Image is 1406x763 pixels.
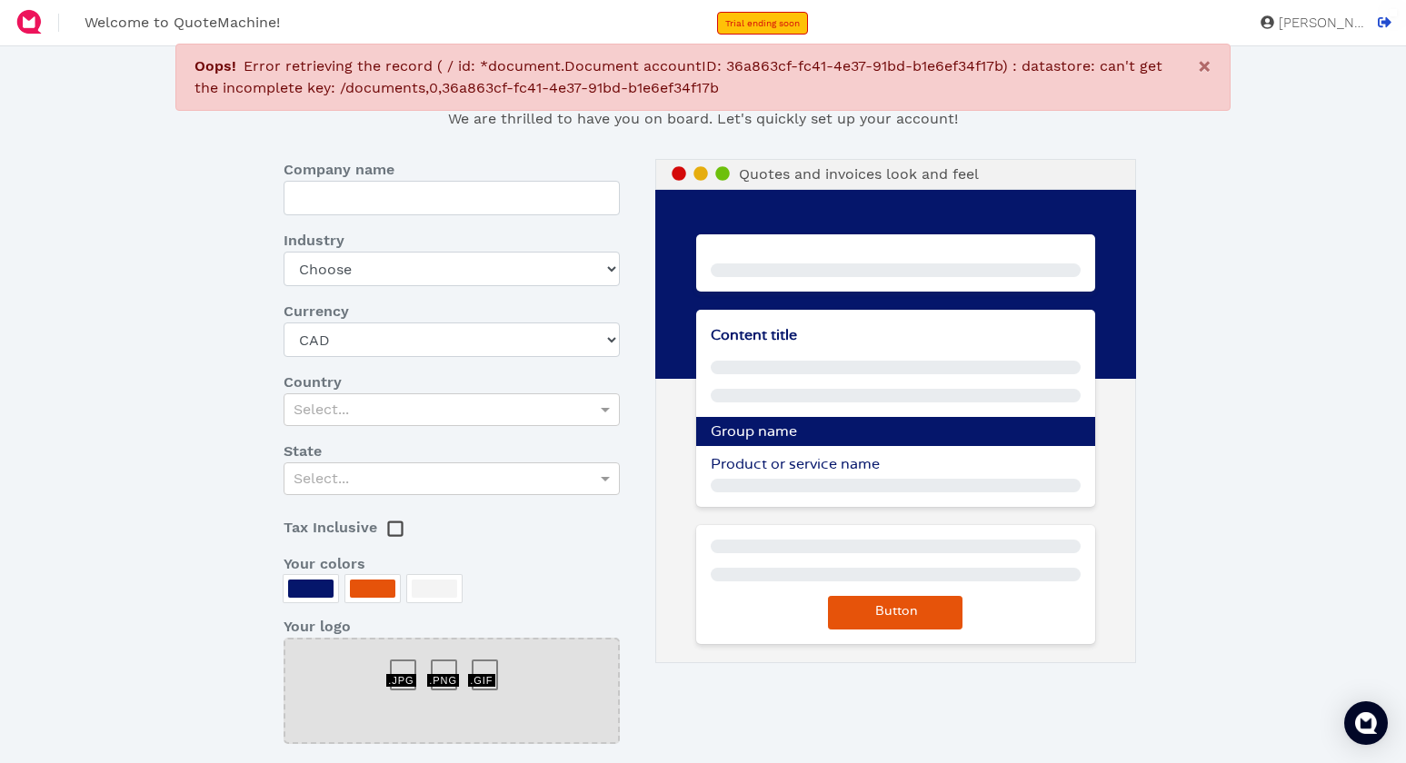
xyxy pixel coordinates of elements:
span: Trial ending soon [725,18,800,28]
span: Your colors [284,553,365,575]
span: Oops! [194,57,236,74]
span: [PERSON_NAME] [1274,16,1365,30]
span: Company name [284,159,394,181]
span: State [284,441,322,462]
div: Select... [284,463,619,494]
span: Product or service name [711,457,880,471]
div: Open Intercom Messenger [1344,701,1388,745]
a: Trial ending soon [717,12,808,35]
button: Button [828,596,962,629]
span: Error retrieving the record ( / id: *document.Document accountID: 36a863cf-fc41-4e37-91bd-b1e6ef3... [194,57,1162,96]
span: Welcome to QuoteMachine! [85,14,280,31]
span: × [1198,54,1212,79]
span: Currency [284,301,349,322]
span: Tax Inclusive [284,519,377,536]
span: Group name [711,424,797,439]
div: Quotes and invoices look and feel [655,159,1137,190]
span: Country [284,372,342,393]
span: Content title [711,328,797,342]
button: Close [1180,45,1230,88]
span: Industry [284,230,344,252]
span: Your logo [284,616,351,638]
span: We are thrilled to have you on board. Let's quickly set up your account! [448,110,958,127]
span: Button [873,605,918,618]
div: Select... [284,394,619,425]
img: QuoteM_icon_flat.png [15,7,44,36]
